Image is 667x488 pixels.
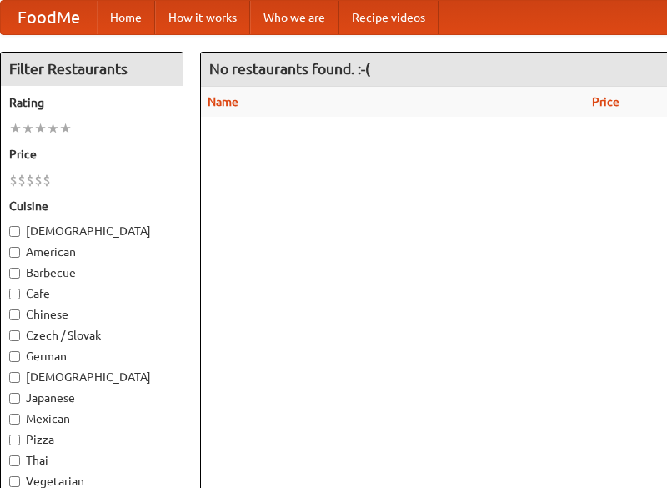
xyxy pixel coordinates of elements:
input: Japanese [9,393,20,404]
h4: Filter Restaurants [1,53,183,86]
label: German [9,348,174,365]
label: Pizza [9,431,174,448]
a: Who we are [250,1,339,34]
input: Mexican [9,414,20,425]
label: [DEMOGRAPHIC_DATA] [9,223,174,239]
input: [DEMOGRAPHIC_DATA] [9,226,20,237]
h5: Rating [9,94,174,111]
li: ★ [47,119,59,138]
li: $ [34,171,43,189]
a: Recipe videos [339,1,439,34]
label: Cafe [9,285,174,302]
label: Czech / Slovak [9,327,174,344]
label: [DEMOGRAPHIC_DATA] [9,369,174,385]
input: Barbecue [9,268,20,279]
li: $ [43,171,51,189]
label: Mexican [9,410,174,427]
a: Price [592,95,619,108]
li: ★ [34,119,47,138]
input: Czech / Slovak [9,330,20,341]
input: German [9,351,20,362]
ng-pluralize: No restaurants found. :-( [209,61,370,77]
input: Chinese [9,309,20,320]
a: FoodMe [1,1,97,34]
li: ★ [59,119,72,138]
label: Chinese [9,306,174,323]
input: Pizza [9,435,20,445]
label: Barbecue [9,264,174,281]
a: Name [208,95,238,108]
h5: Price [9,146,174,163]
input: Cafe [9,289,20,299]
input: Vegetarian [9,476,20,487]
a: Home [97,1,155,34]
label: American [9,244,174,260]
li: $ [26,171,34,189]
li: ★ [22,119,34,138]
a: How it works [155,1,250,34]
input: Thai [9,455,20,466]
li: $ [18,171,26,189]
input: American [9,247,20,258]
label: Japanese [9,390,174,406]
li: ★ [9,119,22,138]
label: Thai [9,452,174,469]
input: [DEMOGRAPHIC_DATA] [9,372,20,383]
li: $ [9,171,18,189]
h5: Cuisine [9,198,174,214]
